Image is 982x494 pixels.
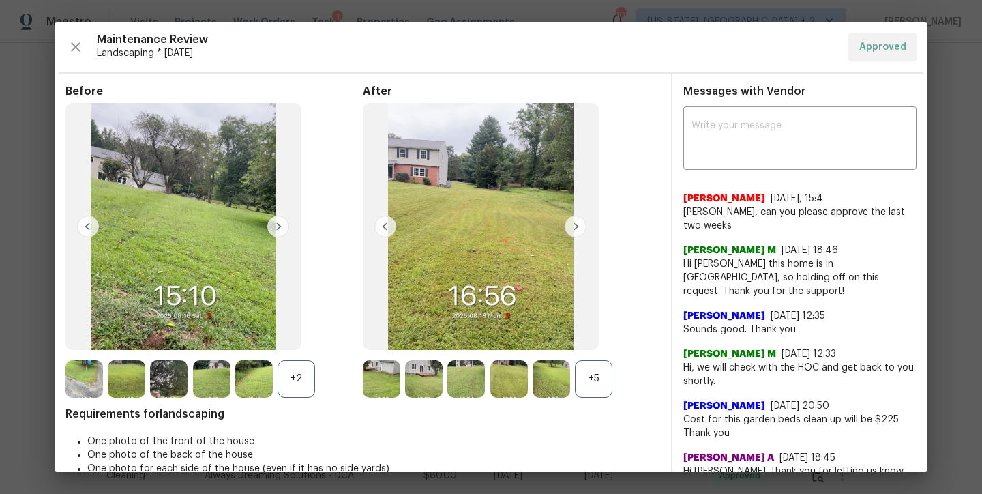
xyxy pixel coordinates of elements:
[683,413,917,440] span: Cost for this garden beds clean up will be $225. Thank you
[683,244,776,257] span: [PERSON_NAME] M
[363,85,660,98] span: After
[87,435,660,448] li: One photo of the front of the house
[575,360,612,398] div: +5
[77,216,99,237] img: left-chevron-button-url
[771,311,825,321] span: [DATE] 12:35
[278,360,315,398] div: +2
[267,216,289,237] img: right-chevron-button-url
[779,453,835,463] span: [DATE] 18:45
[565,216,586,237] img: right-chevron-button-url
[683,205,917,233] span: [PERSON_NAME], can you please approve the last two weeks
[374,216,396,237] img: left-chevron-button-url
[683,192,765,205] span: [PERSON_NAME]
[683,399,765,413] span: [PERSON_NAME]
[97,46,837,60] span: Landscaping * [DATE]
[87,448,660,462] li: One photo of the back of the house
[771,401,829,411] span: [DATE] 20:50
[683,257,917,298] span: Hi [PERSON_NAME] this home is in [GEOGRAPHIC_DATA], so holding off on this request. Thank you for...
[782,349,836,359] span: [DATE] 12:33
[771,194,823,203] span: [DATE], 15:4
[683,309,765,323] span: [PERSON_NAME]
[782,246,838,255] span: [DATE] 18:46
[683,451,774,465] span: [PERSON_NAME] A
[65,85,363,98] span: Before
[97,33,837,46] span: Maintenance Review
[683,347,776,361] span: [PERSON_NAME] M
[87,462,660,476] li: One photo for each side of the house (even if it has no side yards)
[683,86,805,97] span: Messages with Vendor
[683,361,917,388] span: Hi, we will check with the HOC and get back to you shortly.
[683,323,917,336] span: Sounds good. Thank you
[65,407,660,421] span: Requirements for landscaping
